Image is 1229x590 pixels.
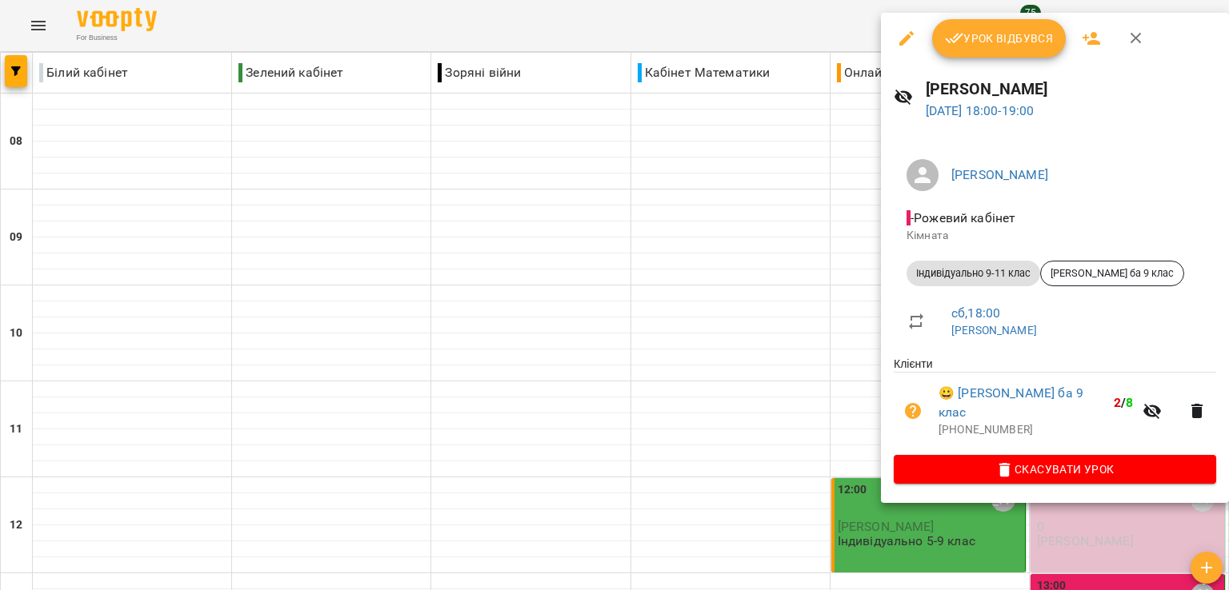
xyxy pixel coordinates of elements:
span: - Рожевий кабінет [907,210,1019,225]
a: [DATE] 18:00-19:00 [926,103,1035,118]
a: сб , 18:00 [951,305,1000,321]
span: Скасувати Урок [907,460,1203,479]
span: Індивідуально 9-11 клас [907,266,1040,281]
span: 8 [1126,395,1133,410]
span: 2 [1114,395,1121,410]
a: [PERSON_NAME] [951,167,1048,182]
div: [PERSON_NAME] ба 9 клас [1040,261,1184,286]
span: [PERSON_NAME] ба 9 клас [1041,266,1183,281]
button: Урок відбувся [932,19,1067,58]
b: / [1114,395,1133,410]
p: Кімната [907,228,1203,244]
ul: Клієнти [894,356,1216,455]
a: 😀 [PERSON_NAME] ба 9 клас [939,384,1107,421]
button: Візит ще не сплачено. Додати оплату? [894,392,932,430]
a: [PERSON_NAME] [951,324,1037,337]
h6: [PERSON_NAME] [926,77,1216,102]
p: [PHONE_NUMBER] [939,422,1133,438]
span: Урок відбувся [945,29,1054,48]
button: Скасувати Урок [894,455,1216,484]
